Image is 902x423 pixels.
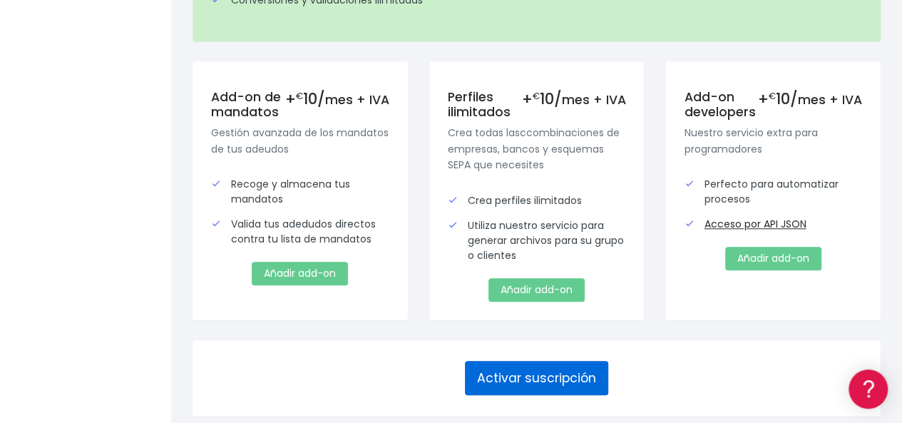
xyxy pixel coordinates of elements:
[684,125,862,157] p: Nuestro servicio extra para programadores
[532,90,539,102] small: €
[211,125,389,157] p: Gestión avanzada de los mandatos de tus adeudos
[448,90,626,120] h5: Perfiles ilimitados
[798,91,862,108] span: mes + IVA
[448,193,626,208] div: Crea perfiles ilimitados
[448,125,626,173] p: Crea todas lasccombinaciones de empresas, bancos y esquemas SEPA que necesites
[725,247,821,270] a: Añadir add-on
[465,361,608,395] button: Activar suscripción
[561,91,625,108] span: mes + IVA
[296,90,303,102] small: €
[769,90,776,102] small: €
[211,217,389,247] div: Valida tus adedudos directos contra tu lista de mandatos
[684,90,862,120] h5: Add-on developers
[325,91,389,108] span: mes + IVA
[211,177,389,207] div: Recoge y almacena tus mandatos
[684,177,862,207] div: Perfecto para automatizar procesos
[448,218,626,263] div: Utiliza nuestro servicio para generar archivos para su grupo o clientes
[758,90,862,108] div: + 10/
[252,262,348,285] a: Añadir add-on
[285,90,389,108] div: + 10/
[704,217,806,232] a: Acceso por API JSON
[211,90,389,120] h5: Add-on de mandatos
[488,278,585,302] a: Añadir add-on
[521,90,625,108] div: + 10/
